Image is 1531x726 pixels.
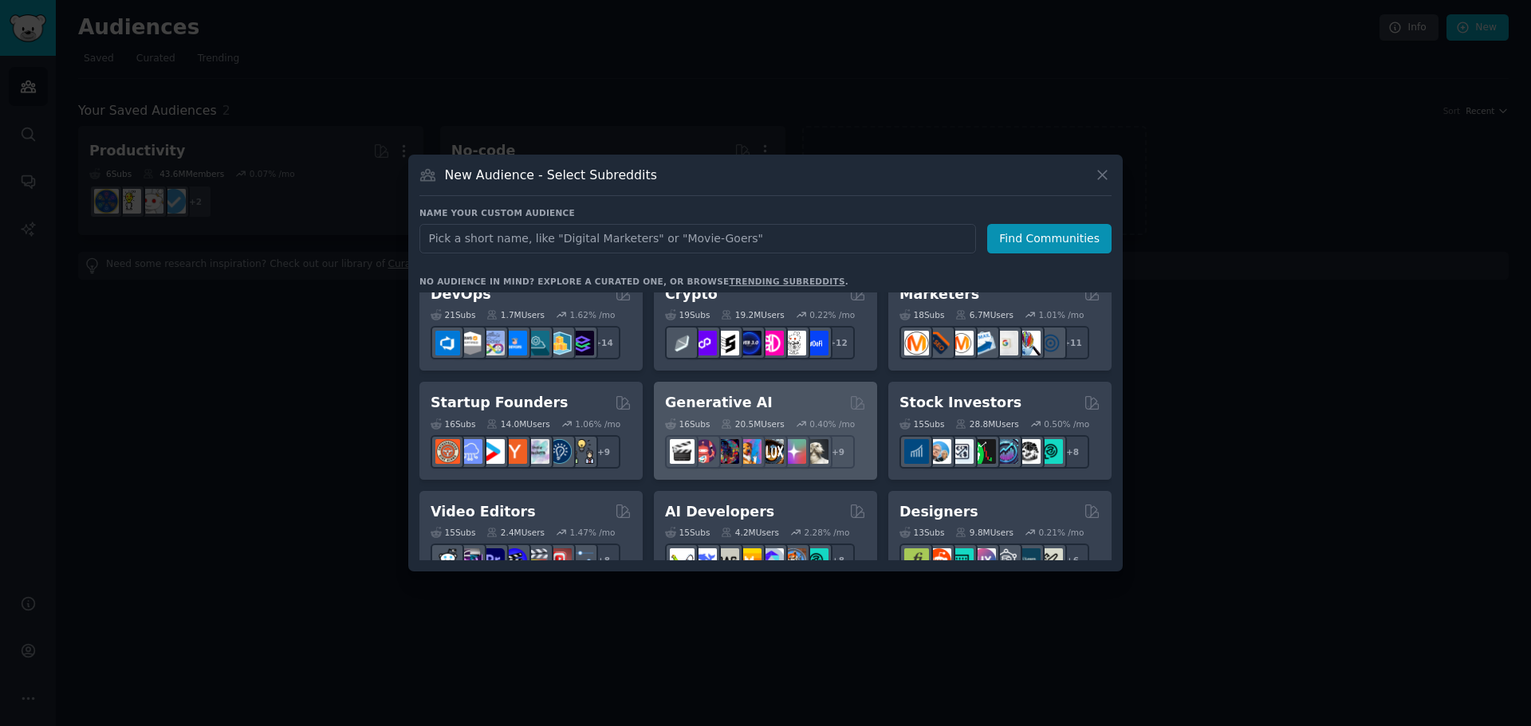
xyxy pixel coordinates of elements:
[587,326,620,359] div: + 14
[431,527,475,538] div: 15 Sub s
[721,418,784,430] div: 20.5M Users
[994,331,1018,355] img: googleads
[987,224,1112,253] button: Find Communities
[486,527,545,538] div: 2.4M Users
[480,548,505,573] img: premiere
[781,331,806,355] img: CryptoNews
[714,331,739,355] img: ethstaker
[804,548,828,573] img: AIDevelopersSociety
[419,207,1112,218] h3: Name your custom audience
[665,309,710,320] div: 19 Sub s
[570,309,616,320] div: 1.62 % /mo
[899,309,944,320] div: 18 Sub s
[547,331,572,355] img: aws_cdk
[692,548,717,573] img: DeepSeek
[781,439,806,464] img: starryai
[670,548,695,573] img: LangChain
[949,331,974,355] img: AskMarketing
[1038,439,1063,464] img: technicalanalysis
[904,331,929,355] img: content_marketing
[729,277,844,286] a: trending subreddits
[458,439,482,464] img: SaaS
[665,418,710,430] div: 16 Sub s
[670,331,695,355] img: ethfinance
[1044,418,1089,430] div: 0.50 % /mo
[899,393,1021,413] h2: Stock Investors
[904,439,929,464] img: dividends
[759,331,784,355] img: defiblockchain
[971,548,996,573] img: UXDesign
[665,527,710,538] div: 15 Sub s
[547,548,572,573] img: Youtubevideo
[1039,309,1084,320] div: 1.01 % /mo
[821,435,855,469] div: + 9
[431,309,475,320] div: 21 Sub s
[547,439,572,464] img: Entrepreneurship
[431,502,536,522] h2: Video Editors
[525,548,549,573] img: finalcutpro
[435,548,460,573] img: gopro
[1038,331,1063,355] img: OnlineMarketing
[955,527,1013,538] div: 9.8M Users
[431,418,475,430] div: 16 Sub s
[419,224,976,253] input: Pick a short name, like "Digital Marketers" or "Movie-Goers"
[737,439,762,464] img: sdforall
[949,439,974,464] img: Forex
[904,548,929,573] img: typography
[435,439,460,464] img: EntrepreneurRideAlong
[665,502,774,522] h2: AI Developers
[569,548,594,573] img: postproduction
[804,439,828,464] img: DreamBooth
[1016,548,1041,573] img: learndesign
[1056,435,1089,469] div: + 8
[665,285,718,304] h2: Crypto
[994,439,1018,464] img: StocksAndTrading
[1056,544,1089,577] div: + 6
[486,418,549,430] div: 14.0M Users
[737,331,762,355] img: web3
[458,331,482,355] img: AWS_Certified_Experts
[445,167,657,183] h3: New Audience - Select Subreddits
[587,544,620,577] div: + 8
[665,393,773,413] h2: Generative AI
[570,527,616,538] div: 1.47 % /mo
[899,527,944,538] div: 13 Sub s
[525,439,549,464] img: indiehackers
[502,439,527,464] img: ycombinator
[809,418,855,430] div: 0.40 % /mo
[781,548,806,573] img: llmops
[821,544,855,577] div: + 8
[419,276,848,287] div: No audience in mind? Explore a curated one, or browse .
[1016,439,1041,464] img: swingtrading
[569,439,594,464] img: growmybusiness
[1038,548,1063,573] img: UX_Design
[971,331,996,355] img: Emailmarketing
[480,331,505,355] img: Docker_DevOps
[949,548,974,573] img: UI_Design
[721,309,784,320] div: 19.2M Users
[955,418,1018,430] div: 28.8M Users
[899,502,978,522] h2: Designers
[821,326,855,359] div: + 12
[714,548,739,573] img: Rag
[692,439,717,464] img: dalle2
[480,439,505,464] img: startup
[575,418,620,430] div: 1.06 % /mo
[431,393,568,413] h2: Startup Founders
[759,548,784,573] img: OpenSourceAI
[435,331,460,355] img: azuredevops
[927,439,951,464] img: ValueInvesting
[721,527,779,538] div: 4.2M Users
[458,548,482,573] img: editors
[809,309,855,320] div: 0.22 % /mo
[804,331,828,355] img: defi_
[486,309,545,320] div: 1.7M Users
[502,548,527,573] img: VideoEditors
[994,548,1018,573] img: userexperience
[927,331,951,355] img: bigseo
[1056,326,1089,359] div: + 11
[927,548,951,573] img: logodesign
[525,331,549,355] img: platformengineering
[899,285,979,304] h2: Marketers
[587,435,620,469] div: + 9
